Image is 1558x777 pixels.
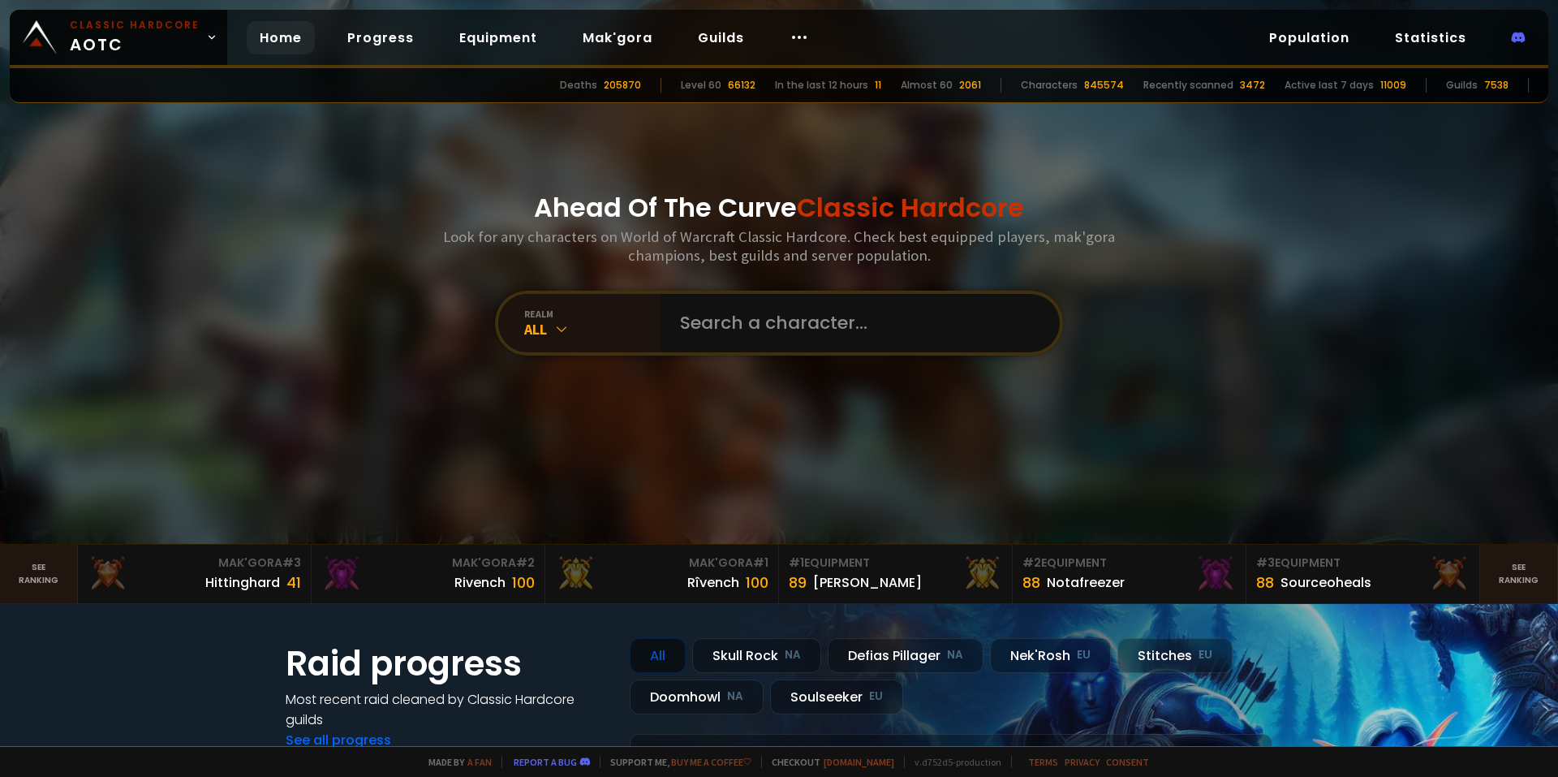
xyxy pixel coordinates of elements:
small: EU [869,689,883,705]
small: NA [947,647,963,663]
a: Mak'gora [570,21,665,54]
a: Mak'Gora#3Hittinghard41 [78,545,312,603]
div: [PERSON_NAME] [813,572,922,593]
div: All [524,320,661,339]
div: Rivench [454,572,506,593]
span: # 1 [753,555,768,571]
a: #1Equipment89[PERSON_NAME] [779,545,1013,603]
h1: Ahead Of The Curve [534,188,1024,227]
a: Mak'Gora#2Rivench100 [312,545,545,603]
span: Made by [419,756,492,768]
div: Mak'Gora [88,555,301,572]
small: EU [1199,647,1212,663]
a: Report a bug [514,756,577,768]
a: Equipment [446,21,550,54]
div: Active last 7 days [1285,78,1374,93]
span: Support me, [600,756,751,768]
div: Notafreezer [1047,572,1125,593]
a: Statistics [1382,21,1479,54]
div: Almost 60 [901,78,953,93]
input: Search a character... [670,294,1040,352]
a: Mak'Gora#1Rîvench100 [545,545,779,603]
div: 11 [875,78,881,93]
div: 100 [512,572,535,594]
div: Hittinghard [205,572,280,593]
span: # 3 [282,555,301,571]
div: Stitches [1117,638,1233,673]
small: NA [785,647,801,663]
span: # 3 [1256,555,1275,571]
a: Terms [1028,756,1058,768]
div: 66132 [728,78,755,93]
div: 3472 [1240,78,1265,93]
div: 41 [286,572,301,594]
div: 89 [789,572,807,594]
div: In the last 12 hours [775,78,868,93]
div: Mak'Gora [555,555,768,572]
a: Seeranking [1480,545,1558,603]
span: v. d752d5 - production [904,756,1001,768]
div: 2061 [959,78,981,93]
span: Classic Hardcore [797,189,1024,226]
a: Buy me a coffee [671,756,751,768]
a: Progress [334,21,427,54]
small: EU [1077,647,1091,663]
span: # 2 [1022,555,1041,571]
a: a fan [467,756,492,768]
a: #3Equipment88Sourceoheals [1246,545,1480,603]
h4: Most recent raid cleaned by Classic Hardcore guilds [286,689,610,730]
a: Population [1256,21,1362,54]
a: Consent [1106,756,1149,768]
div: Soulseeker [770,680,903,714]
a: Privacy [1065,756,1100,768]
div: 100 [746,572,768,594]
div: All [630,638,686,673]
div: Nek'Rosh [990,638,1111,673]
div: Mak'Gora [321,555,535,572]
div: 7538 [1484,78,1509,93]
span: # 1 [789,555,804,571]
div: 88 [1256,572,1274,594]
small: Classic Hardcore [70,18,200,32]
small: NA [727,689,743,705]
div: Defias Pillager [828,638,983,673]
span: # 2 [516,555,535,571]
a: [DOMAIN_NAME] [824,756,894,768]
div: 205870 [604,78,641,93]
div: 11009 [1380,78,1406,93]
div: Rîvench [687,572,739,593]
span: Checkout [761,756,894,768]
a: Guilds [685,21,757,54]
div: Deaths [560,78,597,93]
div: Equipment [1256,555,1470,572]
h1: Raid progress [286,638,610,689]
a: Classic HardcoreAOTC [10,10,227,65]
div: Equipment [1022,555,1236,572]
div: realm [524,308,661,320]
div: Recently scanned [1143,78,1233,93]
div: 88 [1022,572,1040,594]
div: 845574 [1084,78,1124,93]
div: Sourceoheals [1280,572,1371,593]
div: Characters [1021,78,1078,93]
a: a month agozgpetri on godDefias Pillager8 /90 [630,734,1272,777]
a: #2Equipment88Notafreezer [1013,545,1246,603]
a: See all progress [286,731,391,749]
span: AOTC [70,18,200,57]
h3: Look for any characters on World of Warcraft Classic Hardcore. Check best equipped players, mak'g... [437,227,1121,265]
div: Level 60 [681,78,721,93]
div: Equipment [789,555,1002,572]
div: Skull Rock [692,638,821,673]
div: Doomhowl [630,680,764,714]
a: Home [247,21,315,54]
div: Guilds [1446,78,1478,93]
